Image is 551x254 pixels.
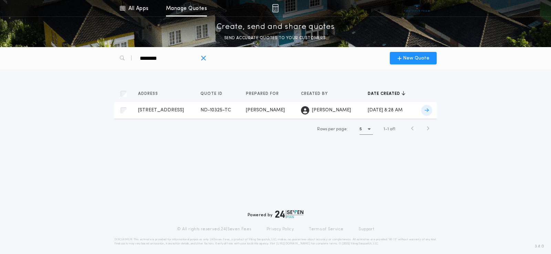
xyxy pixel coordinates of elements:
a: Terms of Service [309,227,343,232]
p: SEND ACCURATE QUOTES TO YOUR CUSTOMERS. [224,35,327,42]
span: [DATE] 8:28 AM [368,108,403,113]
span: Date created [368,91,402,97]
span: 1 [387,127,389,131]
button: 5 [360,124,373,135]
a: [URL][DOMAIN_NAME] [276,242,310,245]
a: Support [358,227,374,232]
span: New Quote [403,55,429,62]
span: ND-10325-TC [200,108,231,113]
span: Address [138,91,159,97]
button: Created by [301,90,333,97]
div: Powered by [248,210,303,218]
span: of 1 [390,126,395,132]
p: © All rights reserved. 24|Seven Fees [177,227,251,232]
button: Quote ID [200,90,228,97]
span: Rows per page: [317,127,348,131]
span: Quote ID [200,91,224,97]
span: Prepared for [246,91,280,97]
span: [PERSON_NAME] [246,108,285,113]
p: DISCLAIMER: This estimate is provided for informational purposes only. 24|Seven Fees, a product o... [114,238,437,246]
button: Date created [368,90,405,97]
button: Address [138,90,163,97]
p: Create, send and share quotes [217,22,335,33]
span: 1 [384,127,385,131]
span: 3.8.0 [535,243,544,250]
a: Privacy Policy [267,227,294,232]
span: Created by [301,91,329,97]
span: [STREET_ADDRESS] [138,108,184,113]
span: [PERSON_NAME] [312,107,351,114]
h1: 5 [360,126,362,133]
img: img [272,4,279,12]
button: New Quote [390,52,437,64]
img: vs-icon [404,5,430,12]
img: logo [275,210,303,218]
